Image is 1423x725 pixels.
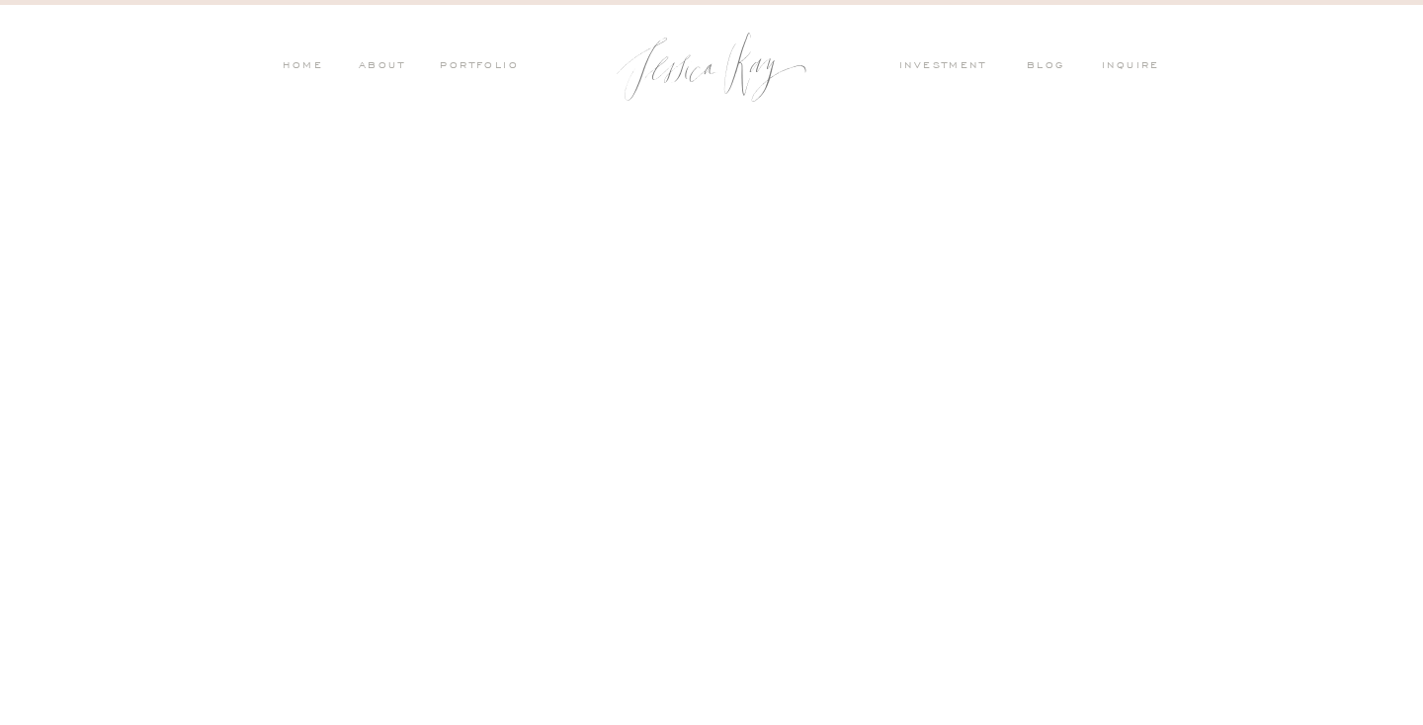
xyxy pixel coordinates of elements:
[282,58,323,76] a: HOME
[354,58,405,76] a: ABOUT
[1102,58,1169,76] a: inquire
[437,58,519,76] a: PORTFOLIO
[1027,58,1078,76] a: blog
[899,58,996,76] a: investment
